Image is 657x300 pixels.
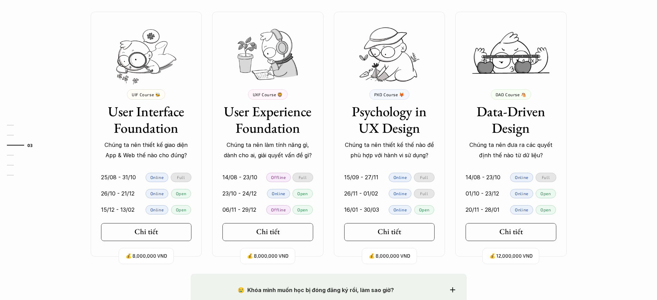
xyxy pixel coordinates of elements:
p: Full [542,175,550,180]
p: Online [394,175,407,180]
p: Chúng ta nên làm tính năng gì, dành cho ai, giải quyết vấn đề gì? [222,140,313,161]
p: 16/01 - 30/03 [344,204,379,215]
p: 20/11 - 28/01 [466,204,499,215]
p: Offline [271,175,286,180]
a: Chi tiết [222,223,313,241]
p: Open [297,207,308,212]
p: 23/10 - 24/12 [222,188,257,199]
p: Online [515,191,528,196]
h5: Chi tiết [256,227,280,236]
strong: 😢 Khóa mình muốn học bị đóng đăng ký rồi, làm sao giờ? [238,287,394,293]
p: Online [150,191,164,196]
p: 25/08 - 31/10 [101,172,136,182]
p: Full [420,191,428,196]
p: Open [540,191,551,196]
a: Chi tiết [101,223,192,241]
p: Open [176,207,186,212]
h5: Chi tiết [499,227,523,236]
h3: User Experience Foundation [222,103,313,136]
p: 01/10 - 23/12 [466,188,499,199]
h3: Data-Driven Design [466,103,556,136]
p: Online [515,175,528,180]
p: 14/08 - 23/10 [466,172,500,182]
p: 26/10 - 21/12 [101,188,135,199]
p: Open [540,207,551,212]
p: 💰 8,000,000 VND [126,251,167,261]
p: Open [176,191,186,196]
p: PXD Course 🦊 [374,92,405,97]
p: 💰 8,000,000 VND [247,251,288,261]
p: 💰 8,000,000 VND [369,251,410,261]
p: Full [299,175,307,180]
p: 06/11 - 29/12 [222,204,256,215]
p: Online [394,207,407,212]
p: Offline [271,207,286,212]
strong: 03 [27,142,33,147]
p: Open [419,207,429,212]
h3: User Interface Foundation [101,103,192,136]
p: UXF Course 🦁 [253,92,283,97]
p: Online [515,207,528,212]
p: 15/09 - 27/11 [344,172,378,182]
h5: Chi tiết [135,227,158,236]
p: UIF Course 🐝 [132,92,160,97]
p: Online [394,191,407,196]
p: Open [297,191,308,196]
a: Chi tiết [466,223,556,241]
p: 💰 12,000,000 VND [489,251,532,261]
h3: Psychology in UX Design [344,103,435,136]
p: Full [177,175,185,180]
a: 03 [7,141,40,149]
p: Online [272,191,285,196]
p: 26/11 - 01/02 [344,188,378,199]
p: 14/08 - 23/10 [222,172,257,182]
p: Chúng ta nên thiết kế thế nào để phù hợp với hành vi sử dụng? [344,140,435,161]
a: Chi tiết [344,223,435,241]
p: Online [150,207,164,212]
p: DAD Course 🐴 [496,92,526,97]
p: Full [420,175,428,180]
p: Online [150,175,164,180]
h5: Chi tiết [378,227,401,236]
p: Chúng ta nên thiết kế giao diện App & Web thế nào cho đúng? [101,140,192,161]
p: Chúng ta nên đưa ra các quyết định thế nào từ dữ liệu? [466,140,556,161]
p: 15/12 - 13/02 [101,204,135,215]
